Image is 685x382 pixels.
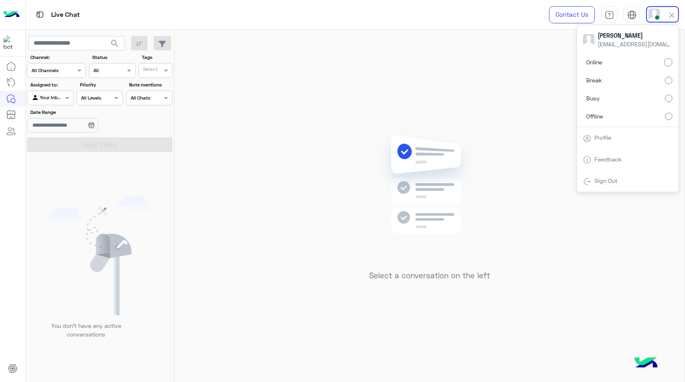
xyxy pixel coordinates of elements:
input: Busy [665,95,672,102]
label: Note mentions [129,81,171,89]
span: Online [586,58,602,66]
label: Status [92,54,134,61]
p: Live Chat [51,9,80,20]
a: Feedback [594,156,621,163]
span: Break [586,76,602,84]
label: Priority [80,81,122,89]
button: Apply Filters [27,137,172,152]
img: Logo [3,6,20,23]
span: [PERSON_NAME] [598,31,671,40]
label: Channel: [30,54,85,61]
img: 322208621163248 [3,36,18,50]
label: Date Range [30,109,122,116]
img: tab [583,177,591,186]
div: Select [142,66,158,75]
input: Break [665,77,672,84]
img: tab [583,134,591,143]
img: tab [627,10,637,20]
img: tab [35,9,45,20]
p: You don’t have any active conversations [45,321,127,339]
a: tab [601,6,617,23]
input: Offline [665,113,672,120]
a: Contact Us [549,6,595,23]
img: close [667,11,676,20]
span: [EMAIL_ADDRESS][DOMAIN_NAME] [598,40,671,48]
img: userImage [649,9,660,20]
label: Assigned to: [30,81,73,89]
img: tab [583,156,591,164]
span: search [110,39,120,48]
img: no messages [370,129,489,265]
input: Online [664,58,672,66]
span: Offline [586,112,603,121]
img: hulul-logo.png [632,349,660,378]
button: search [105,36,125,54]
img: tab [605,10,614,20]
a: Profile [594,134,611,141]
a: Sign Out [594,177,617,184]
img: empty users [48,196,152,315]
h5: Select a conversation on the left [369,271,490,280]
label: Tags [142,54,172,61]
span: Busy [586,94,600,102]
img: userImage [583,34,594,45]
